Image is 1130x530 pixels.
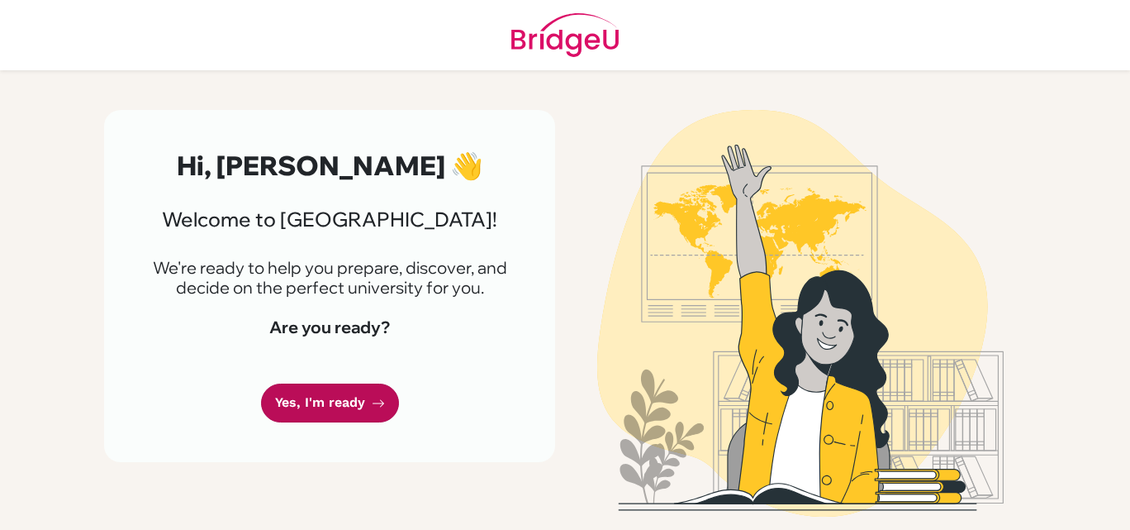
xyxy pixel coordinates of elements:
p: We're ready to help you prepare, discover, and decide on the perfect university for you. [144,258,515,298]
h4: Are you ready? [144,318,515,337]
h3: Welcome to [GEOGRAPHIC_DATA]! [144,208,515,232]
a: Yes, I'm ready [261,384,399,423]
h2: Hi, [PERSON_NAME] 👋 [144,150,515,181]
